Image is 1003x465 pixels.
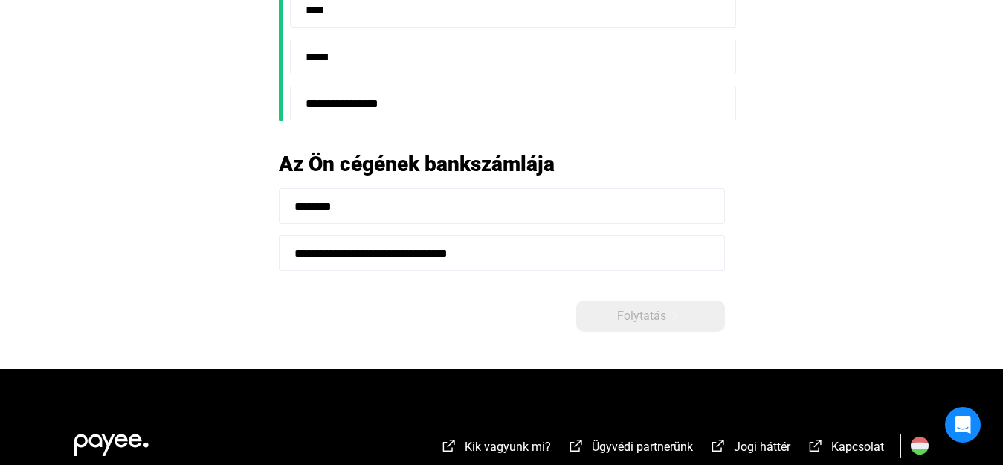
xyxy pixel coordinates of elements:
img: HU.svg [911,437,929,455]
img: arrow-right-white [666,312,684,320]
span: Kik vagyunk mi? [465,440,551,454]
a: external-link-whiteKapcsolat [807,442,884,456]
h2: Az Ön cégének bankszámlája [279,151,725,177]
a: external-link-whiteKik vagyunk mi? [440,442,551,456]
div: Open Intercom Messenger [945,407,981,443]
img: external-link-white [709,438,727,453]
img: external-link-white [567,438,585,453]
span: Kapcsolat [831,440,884,454]
button: Folytatásarrow-right-white [576,301,725,332]
span: Jogi háttér [734,440,790,454]
img: external-link-white [807,438,825,453]
img: external-link-white [440,438,458,453]
a: external-link-whiteÜgyvédi partnerünk [567,442,693,456]
span: Ügyvédi partnerünk [592,440,693,454]
span: Folytatás [617,307,666,325]
img: white-payee-white-dot.svg [74,426,149,456]
a: external-link-whiteJogi háttér [709,442,790,456]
